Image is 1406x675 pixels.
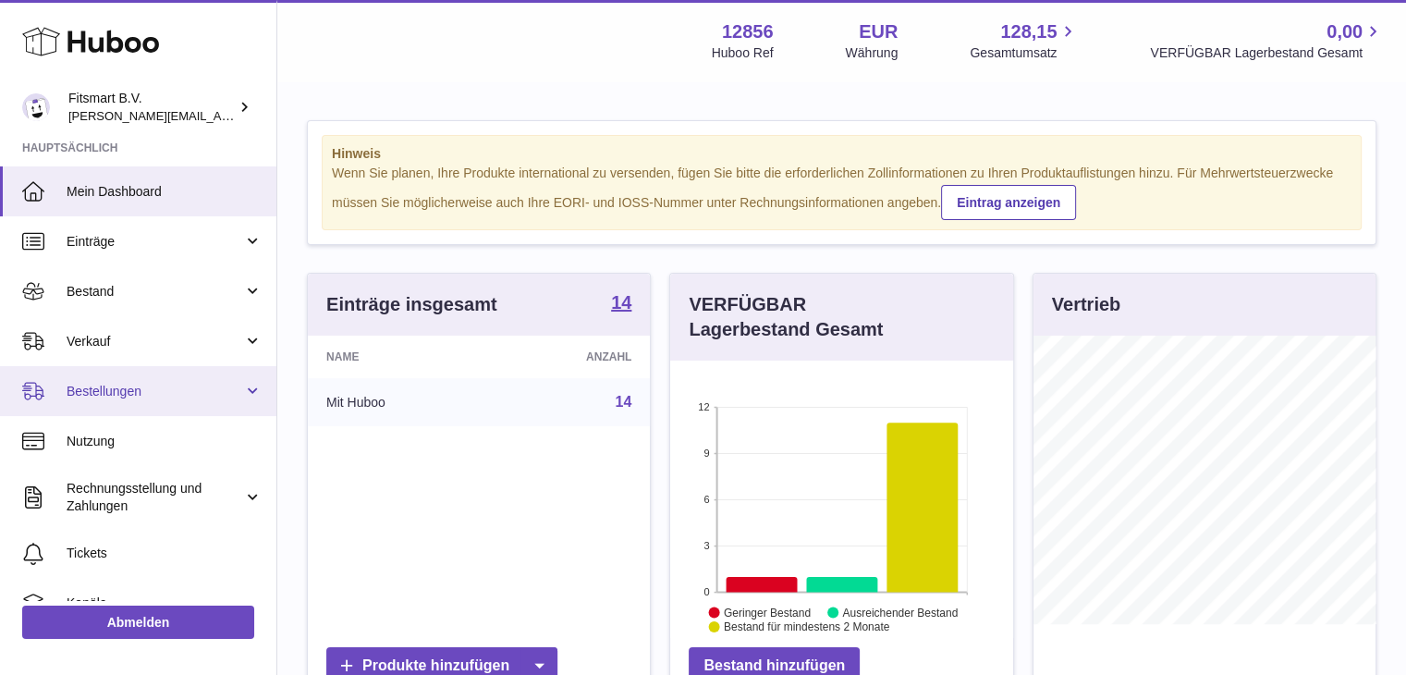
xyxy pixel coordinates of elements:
a: 128,15 Gesamtumsatz [970,19,1078,62]
a: Abmelden [22,606,254,639]
th: Anzahl [492,336,650,378]
td: Mit Huboo [308,378,492,426]
span: Rechnungsstellung und Zahlungen [67,480,243,515]
span: Mein Dashboard [67,183,263,201]
text: 6 [704,494,710,505]
div: Währung [846,44,899,62]
span: VERFÜGBAR Lagerbestand Gesamt [1150,44,1384,62]
strong: 12856 [722,19,774,44]
span: [PERSON_NAME][EMAIL_ADDRESS][DOMAIN_NAME] [68,108,371,123]
span: Bestellungen [67,383,243,400]
span: Nutzung [67,433,263,450]
a: 14 [616,394,632,410]
span: Kanäle [67,595,263,612]
span: Tickets [67,545,263,562]
span: Einträge [67,233,243,251]
span: 128,15 [1000,19,1057,44]
h3: VERFÜGBAR Lagerbestand Gesamt [689,292,929,342]
strong: EUR [859,19,898,44]
a: 0,00 VERFÜGBAR Lagerbestand Gesamt [1150,19,1384,62]
text: Geringer Bestand [724,606,811,619]
span: 0,00 [1327,19,1363,44]
span: Bestand [67,283,243,301]
text: 3 [704,540,710,551]
div: Wenn Sie planen, Ihre Produkte international zu versenden, fügen Sie bitte die erforderlichen Zol... [332,165,1351,220]
strong: Hinweis [332,145,1351,163]
strong: 14 [611,293,631,312]
text: 12 [699,401,710,412]
text: Bestand für mindestens 2 Monate [724,620,890,633]
div: Fitsmart B.V. [68,90,235,125]
img: jonathan@leaderoo.com [22,93,50,121]
text: Ausreichender Bestand [843,606,959,619]
h3: Einträge insgesamt [326,292,497,317]
a: 14 [611,293,631,315]
span: Verkauf [67,333,243,350]
text: 0 [704,586,710,597]
a: Eintrag anzeigen [941,185,1076,220]
h3: Vertrieb [1052,292,1120,317]
span: Gesamtumsatz [970,44,1078,62]
th: Name [308,336,492,378]
text: 9 [704,448,710,459]
div: Huboo Ref [712,44,774,62]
